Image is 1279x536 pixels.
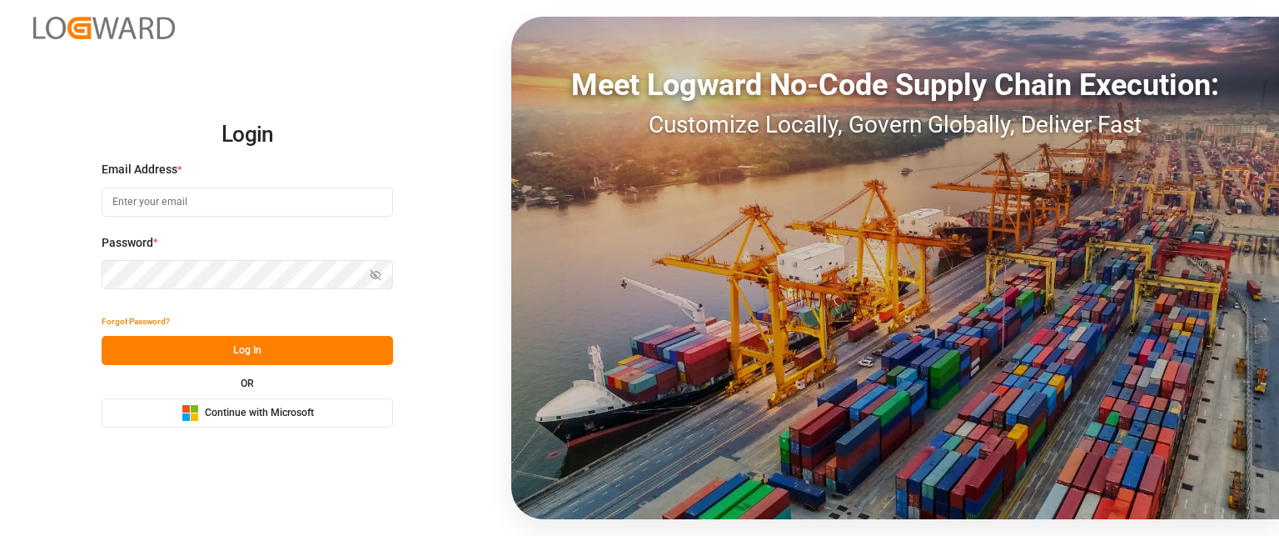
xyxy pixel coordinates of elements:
[511,63,1279,108] div: Meet Logward No-Code Supply Chain Execution:
[102,161,177,178] span: Email Address
[241,378,254,388] small: OR
[102,188,393,217] input: Enter your email
[511,108,1279,143] div: Customize Locally, Govern Globally, Deliver Fast
[102,307,170,336] button: Forgot Password?
[102,336,393,365] button: Log In
[102,234,153,252] span: Password
[102,398,393,428] button: Continue with Microsoft
[102,108,393,162] h2: Login
[33,17,175,39] img: Logward_new_orange.png
[205,406,314,421] span: Continue with Microsoft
